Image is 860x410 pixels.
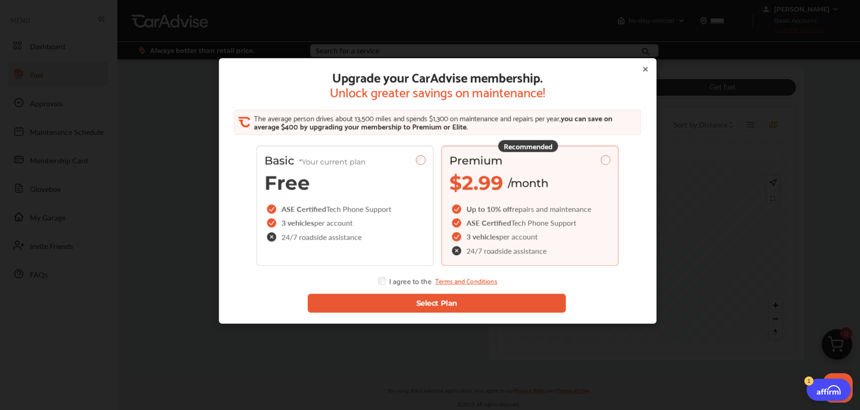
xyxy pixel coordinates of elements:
[498,140,558,152] div: Recommended
[330,69,545,84] span: Upgrade your CarAdvise membership.
[267,205,278,214] img: checkIcon.6d469ec1.svg
[467,247,547,254] span: 24/7 roadside assistance
[282,204,326,214] span: ASE Certified
[467,218,511,228] span: ASE Certified
[265,154,366,167] span: Basic
[299,158,366,167] span: *Your current plan
[282,218,314,228] span: 3 vehicles
[267,219,278,228] img: checkIcon.6d469ec1.svg
[467,204,512,214] span: Up to 10% off
[282,233,362,241] span: 24/7 roadside assistance
[512,204,591,214] span: repairs and maintenance
[452,205,463,214] img: checkIcon.6d469ec1.svg
[314,218,353,228] span: per account
[326,204,392,214] span: Tech Phone Support
[330,84,545,99] span: Unlock greater savings on maintenance!
[435,277,497,285] a: Terms and Conditions
[267,232,278,242] img: check-cross-icon.c68f34ea.svg
[254,112,612,133] span: you can save on average $400 by upgrading your membership to Premium or Elite.
[254,112,560,124] span: The average person drives about 13,500 miles and spends $1,300 on maintenance and repairs per year,
[307,294,566,313] button: Select Plan
[467,231,499,242] span: 3 vehicles
[508,176,548,190] span: /month
[452,246,463,256] img: check-cross-icon.c68f34ea.svg
[378,277,497,285] div: I agree to the
[511,218,577,228] span: Tech Phone Support
[450,171,503,195] span: $2.99
[452,232,463,242] img: checkIcon.6d469ec1.svg
[499,231,538,242] span: per account
[450,154,502,167] span: Premium
[265,171,310,195] span: Free
[823,373,853,403] iframe: Button to launch messaging window
[452,219,463,228] img: checkIcon.6d469ec1.svg
[238,116,250,128] img: CA_CheckIcon.cf4f08d4.svg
